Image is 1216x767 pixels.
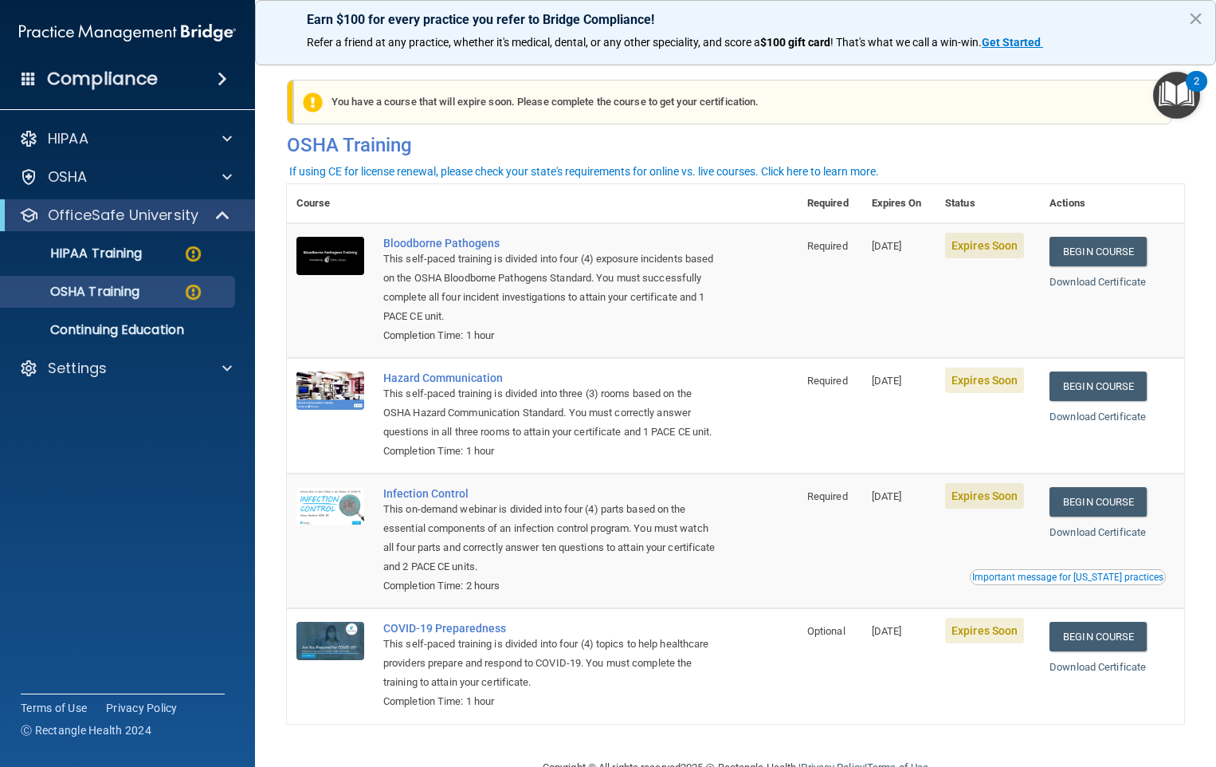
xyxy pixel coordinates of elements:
span: [DATE] [872,625,902,637]
a: Terms of Use [21,700,87,716]
p: Settings [48,359,107,378]
img: exclamation-circle-solid-warning.7ed2984d.png [303,92,323,112]
div: Completion Time: 2 hours [383,576,718,596]
img: warning-circle.0cc9ac19.png [183,244,203,264]
span: Expires Soon [945,483,1024,509]
span: [DATE] [872,490,902,502]
a: Begin Course [1049,237,1147,266]
span: Required [807,490,848,502]
p: Continuing Education [10,322,228,338]
span: Expires Soon [945,233,1024,258]
div: Completion Time: 1 hour [383,442,718,461]
a: Get Started [982,36,1043,49]
div: This self-paced training is divided into four (4) topics to help healthcare providers prepare and... [383,635,718,692]
img: warning-circle.0cc9ac19.png [183,282,203,302]
p: OfficeSafe University [48,206,198,225]
h4: OSHA Training [287,134,1184,156]
a: Infection Control [383,487,718,500]
th: Status [936,184,1040,223]
h4: Compliance [47,68,158,90]
span: Refer a friend at any practice, whether it's medical, dental, or any other speciality, and score a [307,36,760,49]
th: Actions [1040,184,1184,223]
span: Expires Soon [945,368,1024,393]
a: OfficeSafe University [19,206,231,225]
a: Begin Course [1049,622,1147,651]
span: Expires Soon [945,618,1024,643]
a: Begin Course [1049,372,1147,401]
div: Important message for [US_STATE] practices [972,572,1163,582]
span: Optional [807,625,845,637]
div: 2 [1194,81,1199,102]
a: OSHA [19,167,232,187]
div: You have a course that will expire soon. Please complete the course to get your certification. [293,80,1172,124]
a: COVID-19 Preparedness [383,622,718,635]
div: This self-paced training is divided into four (4) exposure incidents based on the OSHA Bloodborne... [383,250,718,326]
a: Download Certificate [1049,526,1146,538]
span: Required [807,240,848,252]
div: This self-paced training is divided into three (3) rooms based on the OSHA Hazard Communication S... [383,384,718,442]
span: [DATE] [872,240,902,252]
div: Completion Time: 1 hour [383,326,718,345]
img: PMB logo [19,17,236,49]
span: Ⓒ Rectangle Health 2024 [21,722,151,738]
th: Expires On [862,184,936,223]
strong: Get Started [982,36,1041,49]
a: Download Certificate [1049,661,1146,673]
p: HIPAA Training [10,246,142,262]
p: OSHA [48,167,88,187]
strong: $100 gift card [760,36,830,49]
span: [DATE] [872,375,902,387]
a: Download Certificate [1049,276,1146,288]
a: Bloodborne Pathogens [383,237,718,250]
a: Privacy Policy [106,700,178,716]
span: Required [807,375,848,387]
p: OSHA Training [10,284,139,300]
p: Earn $100 for every practice you refer to Bridge Compliance! [307,12,1164,27]
a: Hazard Communication [383,372,718,384]
a: Download Certificate [1049,411,1146,423]
div: This on-demand webinar is divided into four (4) parts based on the essential components of an inf... [383,500,718,576]
div: If using CE for license renewal, please check your state's requirements for online vs. live cours... [289,166,879,177]
a: HIPAA [19,129,232,148]
button: If using CE for license renewal, please check your state's requirements for online vs. live cours... [287,163,881,179]
th: Course [287,184,374,223]
button: Open Resource Center, 2 new notifications [1153,72,1200,119]
div: Completion Time: 1 hour [383,692,718,711]
button: Read this if you are a dental practitioner in the state of CA [970,569,1166,585]
p: HIPAA [48,129,88,148]
button: Close [1188,6,1203,31]
span: ! That's what we call a win-win. [830,36,982,49]
a: Begin Course [1049,487,1147,517]
th: Required [798,184,862,223]
a: Settings [19,359,232,378]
